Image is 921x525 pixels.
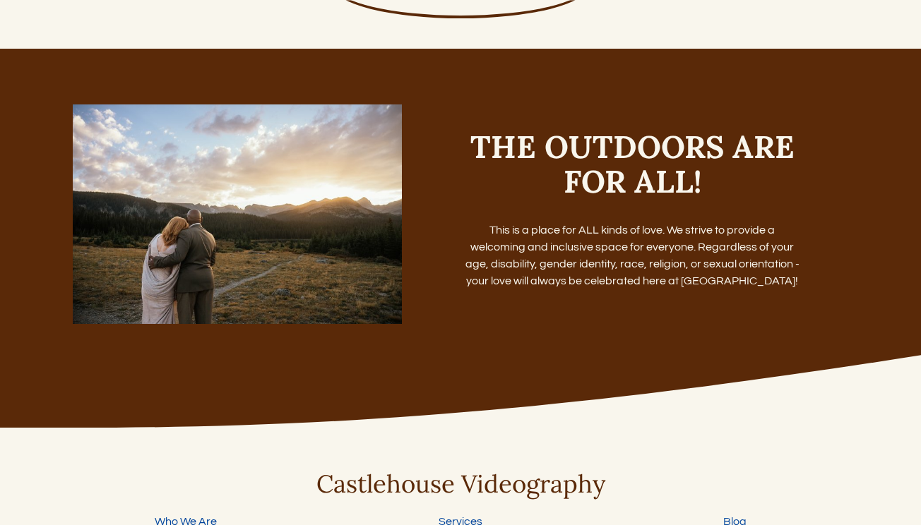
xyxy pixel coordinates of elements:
strong: THE OUTDOORS ARE FOR ALL! [470,127,803,201]
p: This is a place for ALL kinds of love. We strive to provide a welcoming and inclusive space for e... [465,222,800,289]
h3: Castlehouse Videography [52,470,868,498]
